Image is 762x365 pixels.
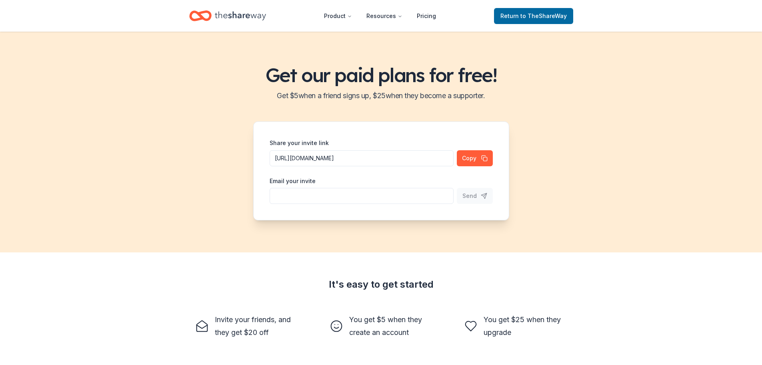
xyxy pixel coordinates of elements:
button: Product [318,8,358,24]
div: It's easy to get started [189,278,573,291]
div: You get $25 when they upgrade [484,313,567,339]
h1: Get our paid plans for free! [10,64,752,86]
nav: Main [318,6,442,25]
span: to TheShareWay [520,12,567,19]
a: Pricing [410,8,442,24]
div: You get $5 when they create an account [349,313,432,339]
span: Return [500,11,567,21]
label: Share your invite link [270,139,329,147]
button: Resources [360,8,409,24]
button: Copy [457,150,493,166]
a: Returnto TheShareWay [494,8,573,24]
a: Home [189,6,266,25]
h2: Get $ 5 when a friend signs up, $ 25 when they become a supporter. [10,89,752,102]
label: Email your invite [270,177,316,185]
div: Invite your friends, and they get $20 off [215,313,298,339]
